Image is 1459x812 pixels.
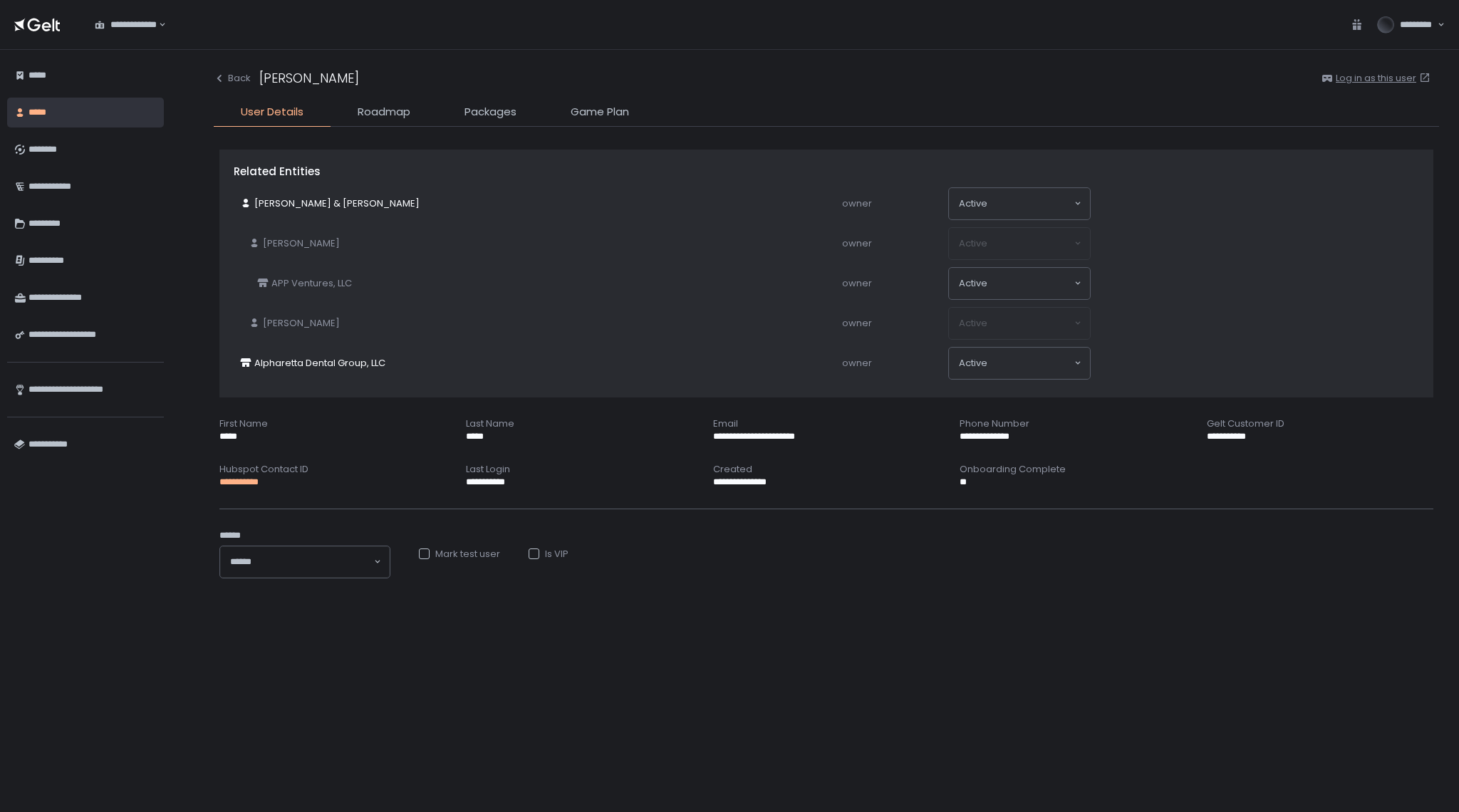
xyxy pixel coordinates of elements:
span: owner [842,197,872,210]
div: Search for option [949,268,1090,299]
div: Related Entities [234,164,1419,180]
div: First Name [219,417,446,430]
div: Search for option [85,10,166,40]
span: User Details [241,104,303,120]
div: Last Login [466,463,692,476]
a: [PERSON_NAME] [243,231,346,256]
span: owner [842,276,872,290]
button: Back [214,72,251,85]
input: Search for option [987,356,1073,370]
a: APP Ventures, LLC [251,271,358,296]
span: APP Ventures, LLC [271,277,352,290]
span: [PERSON_NAME] [263,317,340,330]
input: Search for option [987,276,1073,291]
span: owner [842,356,872,370]
a: Log in as this user [1336,72,1433,85]
span: [PERSON_NAME] [263,237,340,250]
div: Last Name [466,417,692,430]
span: active [959,197,987,210]
span: [PERSON_NAME] & [PERSON_NAME] [254,197,420,210]
span: Roadmap [358,104,410,120]
a: Alpharetta Dental Group, LLC [234,351,391,375]
div: Hubspot Contact ID [219,463,446,476]
div: Created [713,463,940,476]
span: active [959,357,987,370]
span: Packages [464,104,516,120]
input: Search for option [987,197,1073,211]
input: Search for option [251,555,373,569]
a: [PERSON_NAME] & [PERSON_NAME] [234,192,425,216]
div: [PERSON_NAME] [259,68,359,88]
div: Onboarding Complete [960,463,1186,476]
span: active [959,277,987,290]
div: Email [713,417,940,430]
div: Search for option [949,348,1090,379]
div: Gelt Customer ID [1207,417,1433,430]
div: Search for option [949,188,1090,219]
span: owner [842,316,872,330]
a: [PERSON_NAME] [243,311,346,335]
div: Search for option [220,546,390,578]
span: owner [842,236,872,250]
span: Alpharetta Dental Group, LLC [254,357,385,370]
div: Phone Number [960,417,1186,430]
span: Game Plan [571,104,629,120]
